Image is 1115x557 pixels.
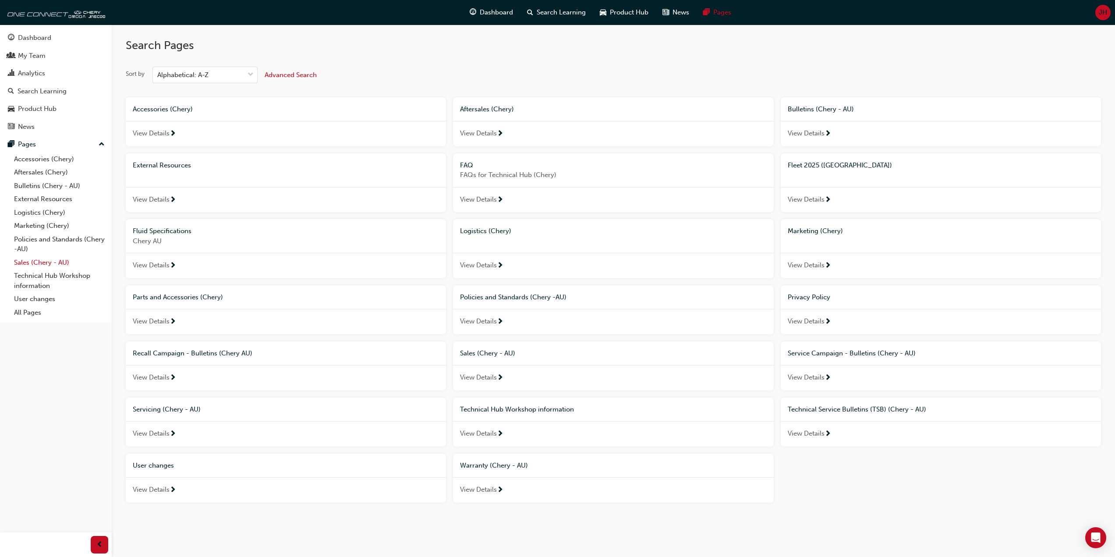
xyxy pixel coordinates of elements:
[788,105,854,113] span: Bulletins (Chery - AU)
[126,97,446,146] a: Accessories (Chery)View Details
[497,374,503,382] span: next-icon
[133,227,191,235] span: Fluid Specifications
[655,4,696,21] a: news-iconNews
[781,341,1101,390] a: Service Campaign - Bulletins (Chery - AU)View Details
[170,262,176,270] span: next-icon
[133,260,170,270] span: View Details
[133,128,170,138] span: View Details
[8,88,14,96] span: search-icon
[788,161,892,169] span: Fleet 2025 ([GEOGRAPHIC_DATA])
[788,316,825,326] span: View Details
[460,170,766,180] span: FAQs for Technical Hub (Chery)
[8,123,14,131] span: news-icon
[11,292,108,306] a: User changes
[460,195,497,205] span: View Details
[460,349,515,357] span: Sales (Chery - AU)
[825,374,831,382] span: next-icon
[248,69,254,81] span: down-icon
[8,141,14,149] span: pages-icon
[133,349,252,357] span: Recall Campaign - Bulletins (Chery AU)
[4,48,108,64] a: My Team
[497,196,503,204] span: next-icon
[170,318,176,326] span: next-icon
[126,397,446,447] a: Servicing (Chery - AU)View Details
[825,318,831,326] span: next-icon
[18,86,67,96] div: Search Learning
[170,430,176,438] span: next-icon
[133,236,439,246] span: Chery AU
[265,71,317,79] span: Advanced Search
[781,219,1101,278] a: Marketing (Chery)View Details
[18,122,35,132] div: News
[126,341,446,390] a: Recall Campaign - Bulletins (Chery AU)View Details
[453,454,773,503] a: Warranty (Chery - AU)View Details
[673,7,689,18] span: News
[1099,7,1107,18] span: JH
[788,260,825,270] span: View Details
[11,192,108,206] a: External Resources
[520,4,593,21] a: search-iconSearch Learning
[170,196,176,204] span: next-icon
[18,104,57,114] div: Product Hub
[610,7,648,18] span: Product Hub
[460,461,528,469] span: Warranty (Chery - AU)
[1095,5,1111,20] button: JH
[126,39,1101,53] h2: Search Pages
[788,293,830,301] span: Privacy Policy
[460,429,497,439] span: View Details
[788,227,843,235] span: Marketing (Chery)
[460,128,497,138] span: View Details
[453,219,773,278] a: Logistics (Chery)View Details
[4,4,105,21] img: oneconnect
[18,51,46,61] div: My Team
[133,429,170,439] span: View Details
[4,136,108,153] button: Pages
[788,128,825,138] span: View Details
[18,139,36,149] div: Pages
[497,262,503,270] span: next-icon
[788,373,825,383] span: View Details
[825,130,831,138] span: next-icon
[4,101,108,117] a: Product Hub
[133,461,174,469] span: User changes
[453,341,773,390] a: Sales (Chery - AU)View Details
[460,105,514,113] span: Aftersales (Chery)
[157,70,209,80] div: Alphabetical: A-Z
[8,70,14,78] span: chart-icon
[126,70,145,78] div: Sort by
[11,306,108,319] a: All Pages
[788,405,926,413] span: Technical Service Bulletins (TSB) (Chery - AU)
[788,429,825,439] span: View Details
[133,316,170,326] span: View Details
[537,7,586,18] span: Search Learning
[11,219,108,233] a: Marketing (Chery)
[463,4,520,21] a: guage-iconDashboard
[170,374,176,382] span: next-icon
[781,97,1101,146] a: Bulletins (Chery - AU)View Details
[460,227,511,235] span: Logistics (Chery)
[4,30,108,46] a: Dashboard
[497,486,503,494] span: next-icon
[788,349,916,357] span: Service Campaign - Bulletins (Chery - AU)
[8,52,14,60] span: people-icon
[460,260,497,270] span: View Details
[480,7,513,18] span: Dashboard
[11,153,108,166] a: Accessories (Chery)
[133,405,201,413] span: Servicing (Chery - AU)
[4,83,108,99] a: Search Learning
[703,7,710,18] span: pages-icon
[460,405,574,413] span: Technical Hub Workshop information
[497,430,503,438] span: next-icon
[11,256,108,270] a: Sales (Chery - AU)
[696,4,738,21] a: pages-iconPages
[825,262,831,270] span: next-icon
[99,139,105,150] span: up-icon
[713,7,731,18] span: Pages
[11,206,108,220] a: Logistics (Chery)
[11,233,108,256] a: Policies and Standards (Chery -AU)
[133,105,193,113] span: Accessories (Chery)
[497,130,503,138] span: next-icon
[781,153,1101,213] a: Fleet 2025 ([GEOGRAPHIC_DATA])View Details
[18,33,51,43] div: Dashboard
